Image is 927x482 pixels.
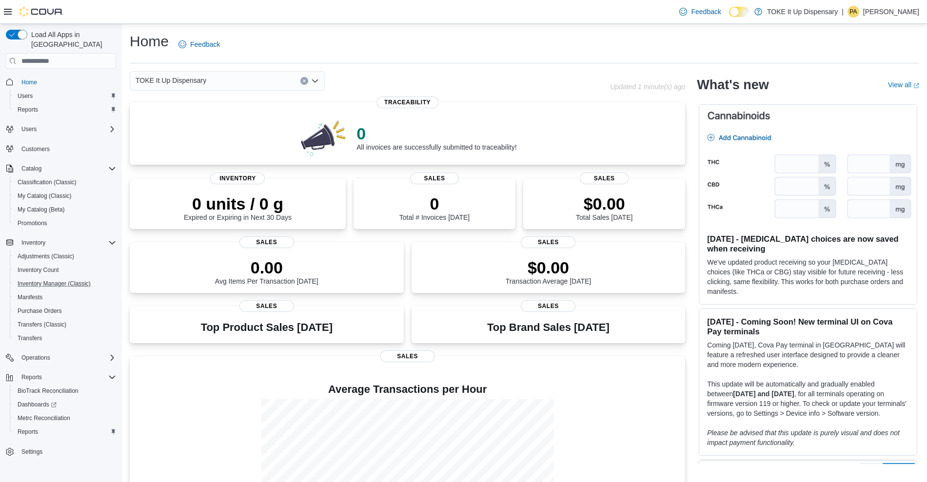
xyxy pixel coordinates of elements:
[18,76,116,88] span: Home
[356,124,516,151] div: All invoices are successfully submitted to traceability!
[18,387,79,395] span: BioTrack Reconciliation
[580,173,629,184] span: Sales
[14,204,116,215] span: My Catalog (Beta)
[506,258,592,277] p: $0.00
[18,192,72,200] span: My Catalog (Classic)
[10,290,120,304] button: Manifests
[14,251,78,262] a: Adjustments (Classic)
[18,252,74,260] span: Adjustments (Classic)
[14,264,63,276] a: Inventory Count
[210,173,265,184] span: Inventory
[849,6,857,18] span: PA
[576,194,632,221] div: Total Sales [DATE]
[487,322,610,333] h3: Top Brand Sales [DATE]
[18,206,65,213] span: My Catalog (Beta)
[18,401,57,408] span: Dashboards
[848,6,859,18] div: Paloma Alvelais
[707,340,909,369] p: Coming [DATE], Cova Pay terminal in [GEOGRAPHIC_DATA] will feature a refreshed user interface des...
[18,334,42,342] span: Transfers
[18,446,46,458] a: Settings
[21,448,42,456] span: Settings
[707,234,909,253] h3: [DATE] - [MEDICAL_DATA] choices are now saved when receiving
[14,291,116,303] span: Manifests
[18,280,91,288] span: Inventory Manager (Classic)
[18,371,46,383] button: Reports
[10,331,120,345] button: Transfers
[2,444,120,459] button: Settings
[14,190,116,202] span: My Catalog (Classic)
[707,379,909,418] p: This update will be automatically and gradually enabled between , for all terminals operating on ...
[14,278,95,289] a: Inventory Manager (Classic)
[10,103,120,116] button: Reports
[14,385,82,397] a: BioTrack Reconciliation
[27,30,116,49] span: Load All Apps in [GEOGRAPHIC_DATA]
[20,7,63,17] img: Cova
[2,75,120,89] button: Home
[14,251,116,262] span: Adjustments (Classic)
[18,445,116,458] span: Settings
[521,236,575,248] span: Sales
[2,236,120,250] button: Inventory
[14,217,51,229] a: Promotions
[691,7,721,17] span: Feedback
[399,194,470,221] div: Total # Invoices [DATE]
[576,194,632,213] p: $0.00
[18,414,70,422] span: Metrc Reconciliation
[18,237,116,249] span: Inventory
[14,332,46,344] a: Transfers
[18,352,54,364] button: Operations
[14,305,66,317] a: Purchase Orders
[842,6,844,18] p: |
[10,318,120,331] button: Transfers (Classic)
[18,237,49,249] button: Inventory
[14,319,116,330] span: Transfers (Classic)
[733,390,794,398] strong: [DATE] and [DATE]
[184,194,292,221] div: Expired or Expiring in Next 30 Days
[10,203,120,216] button: My Catalog (Beta)
[10,425,120,439] button: Reports
[697,77,769,93] h2: What's new
[14,264,116,276] span: Inventory Count
[18,352,116,364] span: Operations
[18,143,54,155] a: Customers
[10,189,120,203] button: My Catalog (Classic)
[21,354,50,362] span: Operations
[767,6,838,18] p: TOKE It Up Dispensary
[21,145,50,153] span: Customers
[14,305,116,317] span: Purchase Orders
[521,300,575,312] span: Sales
[18,371,116,383] span: Reports
[300,77,308,85] button: Clear input
[10,411,120,425] button: Metrc Reconciliation
[18,178,77,186] span: Classification (Classic)
[239,300,294,312] span: Sales
[14,104,116,116] span: Reports
[18,219,47,227] span: Promotions
[21,125,37,133] span: Users
[239,236,294,248] span: Sales
[10,304,120,318] button: Purchase Orders
[729,17,730,18] span: Dark Mode
[410,173,459,184] span: Sales
[190,39,220,49] span: Feedback
[399,194,470,213] p: 0
[18,293,42,301] span: Manifests
[18,143,116,155] span: Customers
[175,35,224,54] a: Feedback
[888,81,919,89] a: View allExternal link
[18,321,66,328] span: Transfers (Classic)
[913,83,919,89] svg: External link
[18,123,116,135] span: Users
[14,90,37,102] a: Users
[14,426,42,438] a: Reports
[14,412,74,424] a: Metrc Reconciliation
[707,257,909,296] p: We've updated product receiving so your [MEDICAL_DATA] choices (like THCa or CBG) stay visible fo...
[10,398,120,411] a: Dashboards
[18,106,38,114] span: Reports
[14,204,69,215] a: My Catalog (Beta)
[130,32,169,51] h1: Home
[215,258,318,285] div: Avg Items Per Transaction [DATE]
[184,194,292,213] p: 0 units / 0 g
[14,176,80,188] a: Classification (Classic)
[136,75,206,86] span: TOKE It Up Dispensary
